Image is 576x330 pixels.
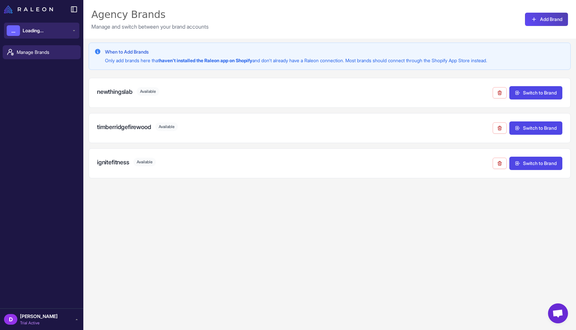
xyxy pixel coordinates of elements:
h3: timberridgefirewood [97,122,151,131]
button: Switch to Brand [509,121,562,135]
h3: When to Add Brands [105,48,487,56]
button: Add Brand [525,13,568,26]
span: Available [137,87,159,96]
span: [PERSON_NAME] [20,313,58,320]
button: Remove from agency [493,122,507,134]
img: Raleon Logo [4,5,53,13]
a: Manage Brands [3,45,81,59]
button: Switch to Brand [509,157,562,170]
span: Trial Active [20,320,58,326]
span: Loading... [23,27,44,34]
div: Open chat [548,303,568,323]
button: Remove from agency [493,87,507,98]
div: ... [7,25,20,36]
div: Agency Brands [91,8,209,21]
button: Remove from agency [493,158,507,169]
strong: haven't installed the Raleon app on Shopify [159,58,252,63]
button: Switch to Brand [509,86,562,99]
button: ...Loading... [4,23,79,39]
a: Raleon Logo [4,5,56,13]
span: Manage Brands [17,49,75,56]
span: Available [133,158,156,166]
div: D [4,314,17,325]
h3: ignitefitness [97,158,129,167]
p: Manage and switch between your brand accounts [91,23,209,31]
p: Only add brands here that and don't already have a Raleon connection. Most brands should connect ... [105,57,487,64]
span: Available [155,122,178,131]
h3: newthingslab [97,87,133,96]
